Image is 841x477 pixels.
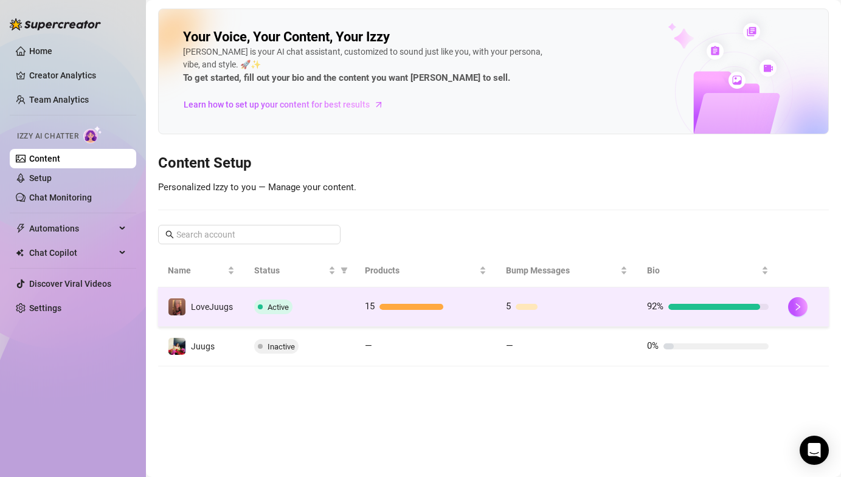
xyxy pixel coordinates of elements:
[268,342,295,351] span: Inactive
[168,338,185,355] img: Juugs
[788,297,808,317] button: right
[254,264,325,277] span: Status
[183,72,510,83] strong: To get started, fill out your bio and the content you want [PERSON_NAME] to sell.
[647,301,663,312] span: 92%
[506,301,511,312] span: 5
[29,219,116,238] span: Automations
[165,230,174,239] span: search
[365,340,372,351] span: —
[29,66,126,85] a: Creator Analytics
[29,95,89,105] a: Team Analytics
[183,29,390,46] h2: Your Voice, Your Content, Your Izzy
[268,303,289,312] span: Active
[168,298,185,315] img: LoveJuugs
[637,254,778,287] th: Bio
[496,254,637,287] th: Bump Messages
[17,131,78,142] span: Izzy AI Chatter
[800,436,829,465] div: Open Intercom Messenger
[506,264,618,277] span: Bump Messages
[29,243,116,263] span: Chat Copilot
[158,154,829,173] h3: Content Setup
[794,303,802,311] span: right
[83,126,102,143] img: AI Chatter
[29,279,111,289] a: Discover Viral Videos
[191,341,215,351] span: Juugs
[184,98,370,111] span: Learn how to set up your content for best results
[647,340,659,351] span: 0%
[191,302,233,312] span: LoveJuugs
[29,154,60,163] a: Content
[158,254,244,287] th: Name
[355,254,496,287] th: Products
[158,182,356,193] span: Personalized Izzy to you — Manage your content.
[168,264,225,277] span: Name
[176,228,324,241] input: Search account
[29,303,61,313] a: Settings
[338,261,350,280] span: filter
[16,224,26,233] span: thunderbolt
[365,264,477,277] span: Products
[29,193,92,202] a: Chat Monitoring
[647,264,759,277] span: Bio
[244,254,355,287] th: Status
[640,10,828,134] img: ai-chatter-content-library-cLFOSyPT.png
[365,301,375,312] span: 15
[29,46,52,56] a: Home
[373,98,385,111] span: arrow-right
[506,340,513,351] span: —
[10,18,101,30] img: logo-BBDzfeDw.svg
[183,46,548,86] div: [PERSON_NAME] is your AI chat assistant, customized to sound just like you, with your persona, vi...
[16,249,24,257] img: Chat Copilot
[183,95,393,114] a: Learn how to set up your content for best results
[29,173,52,183] a: Setup
[341,267,348,274] span: filter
